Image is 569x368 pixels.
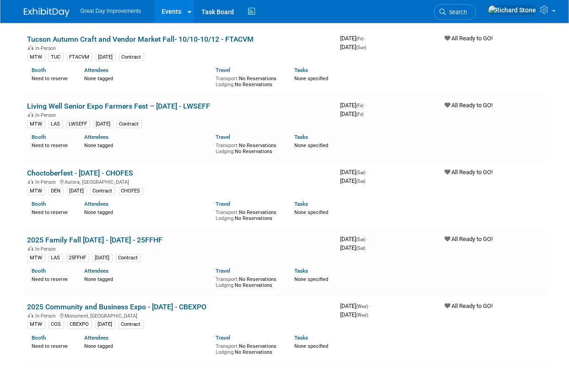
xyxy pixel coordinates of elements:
[27,254,45,262] div: MTW
[216,268,230,274] a: Travel
[49,187,64,195] div: DEN
[32,208,71,216] div: Need to reserve
[294,134,308,140] a: Tasks
[341,35,367,42] span: [DATE]
[341,244,366,251] span: [DATE]
[119,320,144,329] div: Contract
[216,201,230,207] a: Travel
[445,236,493,242] span: All Ready to GO!
[434,4,476,20] a: Search
[36,112,59,118] span: In-Person
[27,178,333,185] div: Aurora, [GEOGRAPHIC_DATA]
[84,275,209,283] div: None tagged
[294,201,308,207] a: Tasks
[119,53,144,61] div: Contract
[216,215,235,221] span: Lodging:
[341,44,367,50] span: [DATE]
[84,335,108,341] a: Attendees
[28,313,33,318] img: In-Person Event
[357,45,367,50] span: (Sun)
[216,143,239,148] span: Transport:
[84,208,209,216] div: None tagged
[32,335,46,341] a: Booth
[27,120,45,128] div: MTW
[90,187,115,195] div: Contract
[32,134,46,140] a: Booth
[36,179,59,185] span: In-Person
[357,170,366,175] span: (Sat)
[357,246,366,251] span: (Sat)
[216,275,281,289] div: No Reservations No Reservations
[84,341,209,350] div: None tagged
[93,120,114,128] div: [DATE]
[27,302,207,311] a: 2025 Community and Business Expo - [DATE] - CBEXPO
[36,45,59,51] span: In-Person
[294,67,308,73] a: Tasks
[341,169,368,176] span: [DATE]
[117,120,142,128] div: Contract
[28,112,33,117] img: In-Person Event
[84,134,108,140] a: Attendees
[365,102,367,109] span: -
[84,201,108,207] a: Attendees
[357,112,364,117] span: (Fri)
[294,209,328,215] span: None specified
[27,53,45,61] div: MTW
[36,246,59,252] span: In-Person
[216,141,281,155] div: No Reservations No Reservations
[27,35,254,44] a: Tucson Autumn Craft and Vendor Market Fall- 10/10-10/12 - FTACVM
[357,179,366,184] span: (Sat)
[27,102,211,110] a: Living Well Senior Expo Farmers Fest – [DATE] - LWSEFF
[95,320,115,329] div: [DATE]
[445,302,493,309] span: All Ready to GO!
[216,82,235,88] span: Lodging:
[27,236,163,244] a: 2025 Family Fall [DATE] - [DATE] - 25FFHF
[28,246,33,251] img: In-Person Event
[341,311,368,318] span: [DATE]
[67,53,92,61] div: FTACVM
[357,36,364,41] span: (Fri)
[216,209,239,215] span: Transport:
[294,268,308,274] a: Tasks
[49,53,64,61] div: TUC
[32,275,71,283] div: Need to reserve
[445,35,493,42] span: All Ready to GO!
[370,302,371,309] span: -
[216,349,235,355] span: Lodging:
[357,237,366,242] span: (Sat)
[27,320,45,329] div: MTW
[96,53,116,61] div: [DATE]
[27,169,134,177] a: Choctoberfest - [DATE] - CHOFES
[216,76,239,82] span: Transport:
[216,341,281,356] div: No Reservations No Reservations
[32,341,71,350] div: Need to reserve
[66,120,90,128] div: LWSEFF
[32,268,46,274] a: Booth
[32,74,71,82] div: Need to reserve
[216,67,230,73] a: Travel
[66,254,89,262] div: 25FFHF
[32,67,46,73] a: Booth
[294,276,328,282] span: None specified
[27,187,45,195] div: MTW
[357,313,368,318] span: (Wed)
[216,148,235,154] span: Lodging:
[294,335,308,341] a: Tasks
[216,208,281,222] div: No Reservations No Reservations
[445,102,493,109] span: All Ready to GO!
[28,179,33,184] img: In-Person Event
[446,9,467,16] span: Search
[365,35,367,42] span: -
[24,8,70,17] img: ExhibitDay
[216,335,230,341] a: Travel
[357,103,364,108] span: (Fri)
[341,177,366,184] span: [DATE]
[84,67,108,73] a: Attendees
[294,143,328,148] span: None specified
[28,45,33,50] img: In-Person Event
[367,169,368,176] span: -
[81,8,141,14] span: Great Day Improvements
[341,236,368,242] span: [DATE]
[49,320,64,329] div: COS
[49,254,63,262] div: LAS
